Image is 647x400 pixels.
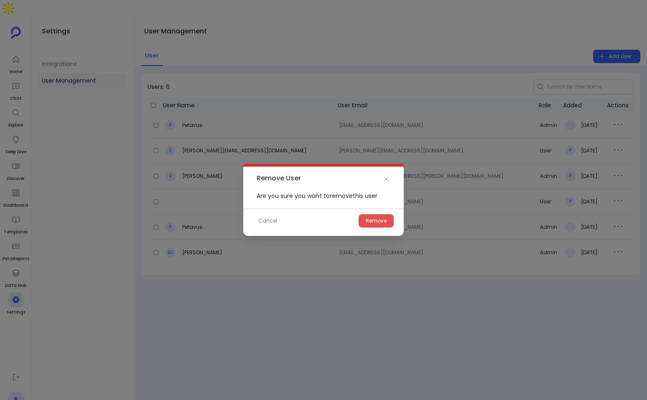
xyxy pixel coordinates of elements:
[366,217,387,225] span: Remove
[359,214,394,228] button: Remove
[243,192,404,200] h3: Are you sure you want to remove this user
[253,214,282,228] button: Cancel
[258,217,277,225] span: Cancel
[257,167,301,183] h2: Remove User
